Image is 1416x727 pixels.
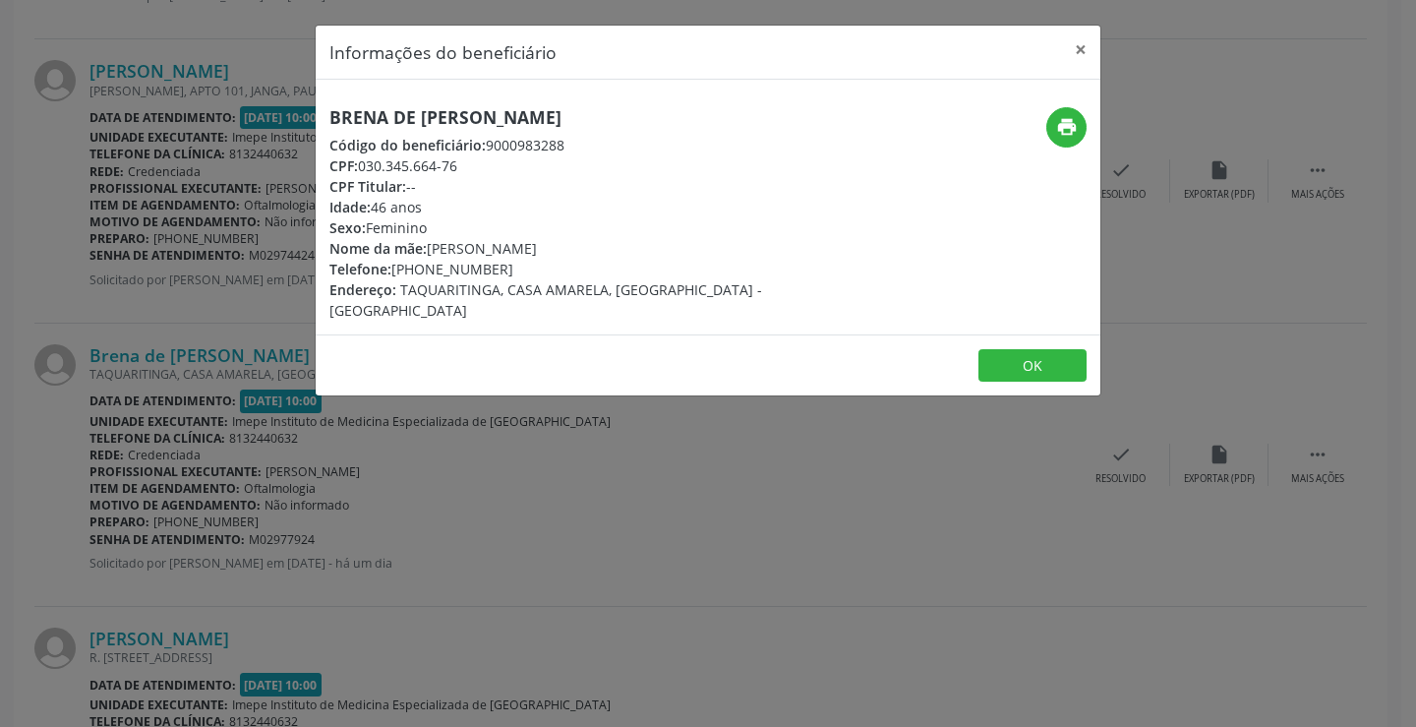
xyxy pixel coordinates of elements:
span: Código do beneficiário: [329,136,486,154]
button: Close [1061,26,1100,74]
div: 46 anos [329,197,825,217]
h5: Informações do beneficiário [329,39,557,65]
span: Endereço: [329,280,396,299]
button: OK [978,349,1087,383]
span: Telefone: [329,260,391,278]
div: [PHONE_NUMBER] [329,259,825,279]
div: 9000983288 [329,135,825,155]
div: 030.345.664-76 [329,155,825,176]
span: CPF: [329,156,358,175]
h5: Brena de [PERSON_NAME] [329,107,825,128]
div: Feminino [329,217,825,238]
div: -- [329,176,825,197]
span: Sexo: [329,218,366,237]
i: print [1056,116,1078,138]
span: CPF Titular: [329,177,406,196]
span: Idade: [329,198,371,216]
span: TAQUARITINGA, CASA AMARELA, [GEOGRAPHIC_DATA] - [GEOGRAPHIC_DATA] [329,280,762,320]
span: Nome da mãe: [329,239,427,258]
div: [PERSON_NAME] [329,238,825,259]
button: print [1046,107,1087,148]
